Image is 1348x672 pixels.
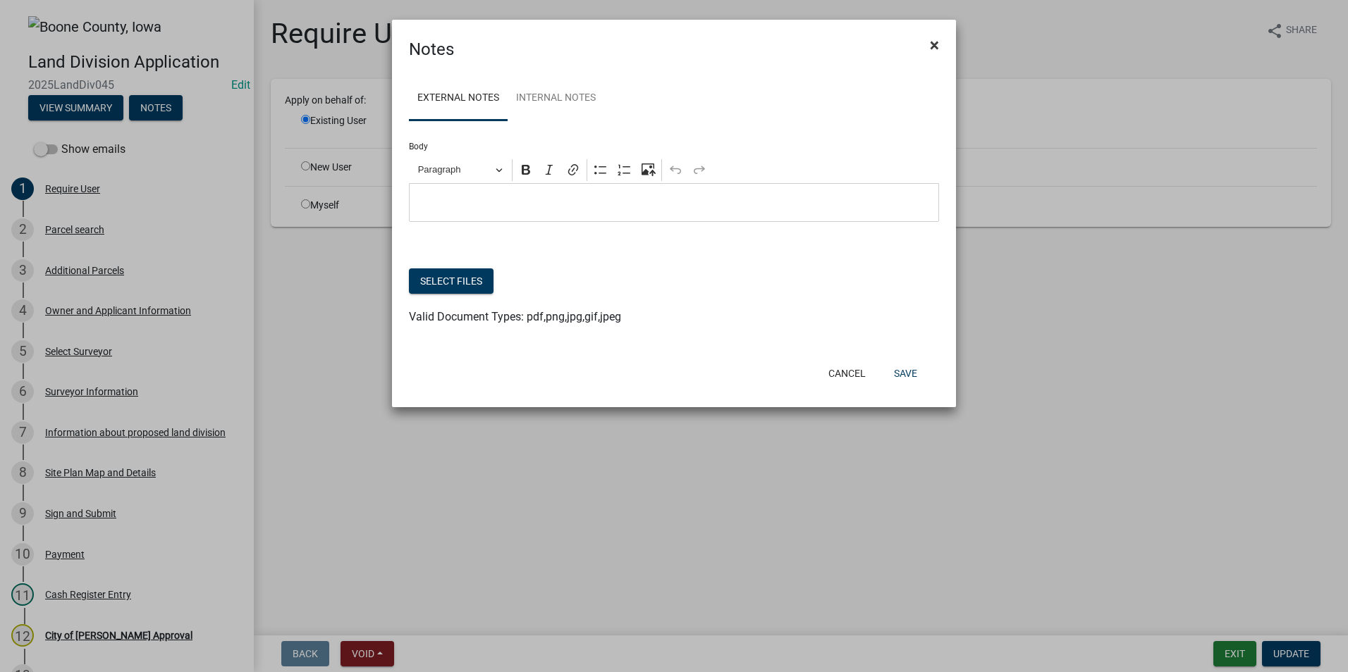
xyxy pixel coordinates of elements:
a: Internal Notes [508,76,604,121]
div: Editor toolbar [409,156,939,183]
label: Body [409,142,428,151]
div: Editor editing area: main. Press Alt+0 for help. [409,183,939,222]
button: Close [919,25,950,65]
span: × [930,35,939,55]
button: Cancel [817,361,877,386]
span: Paragraph [418,161,491,178]
button: Paragraph, Heading [412,159,509,181]
button: Select files [409,268,494,294]
button: Save [883,361,929,386]
span: Valid Document Types: pdf,png,jpg,gif,jpeg [409,310,621,323]
a: External Notes [409,76,508,121]
h4: Notes [409,37,454,62]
